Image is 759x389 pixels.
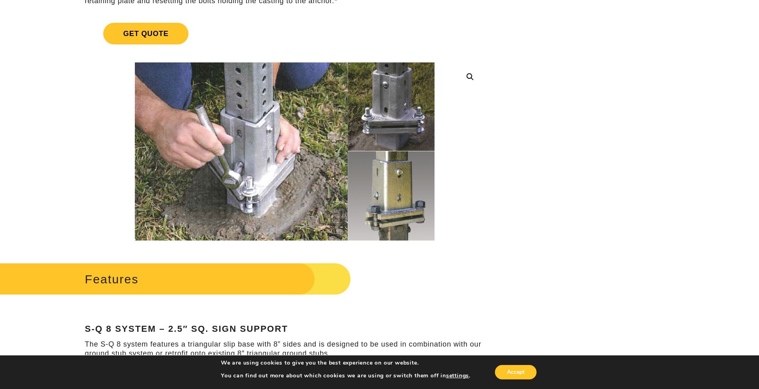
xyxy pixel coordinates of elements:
[85,324,288,334] strong: S-Q 8 System – 2.5″ Sq. Sign Support
[495,365,537,379] button: Accept
[221,359,471,367] p: We are using cookies to give you the best experience on our website.
[446,372,469,379] button: settings
[221,372,471,379] p: You can find out more about which cookies we are using or switch them off in .
[103,23,188,44] span: Get Quote
[85,340,485,359] p: The S-Q 8 system features a triangular slip base with 8” sides and is designed to be used in comb...
[85,13,485,54] a: Get Quote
